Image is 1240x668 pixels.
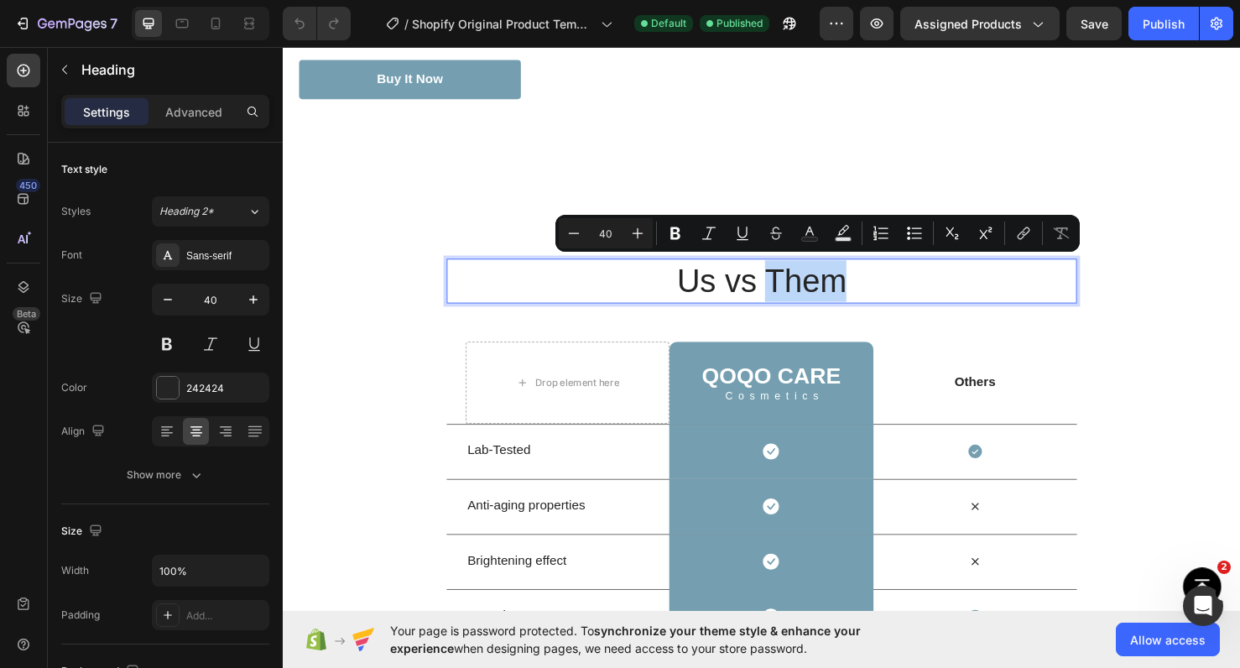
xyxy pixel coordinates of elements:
[283,7,351,40] div: Undo/Redo
[1081,17,1108,31] span: Save
[555,215,1080,252] div: Editor contextual toolbar
[61,288,106,311] div: Size
[127,467,205,483] div: Show more
[13,307,40,321] div: Beta
[194,475,404,493] p: Anti-aging properties
[439,334,588,361] h2: QOQO Care
[186,381,265,396] div: 242424
[83,103,130,121] p: Settings
[61,248,82,263] div: Font
[900,7,1060,40] button: Assigned Products
[61,162,107,177] div: Text style
[165,103,222,121] p: Advanced
[1183,586,1223,626] iframe: Intercom live chat
[716,16,763,31] span: Published
[61,380,87,395] div: Color
[1130,631,1206,649] span: Allow access
[61,204,91,219] div: Styles
[283,45,1240,612] iframe: Design area
[447,363,586,373] p: Cosmetics
[7,7,125,40] button: 7
[390,624,861,655] span: synchronize your theme style & enhance your experience
[110,13,117,34] p: 7
[81,60,263,80] p: Heading
[152,196,269,227] button: Heading 2*
[61,563,89,578] div: Width
[194,533,404,551] p: Brightening effect
[61,520,106,543] div: Size
[623,346,833,363] p: Others
[186,608,265,624] div: Add...
[651,16,686,31] span: Default
[390,622,926,657] span: Your page is password protected. To when designing pages, we need access to your store password.
[404,15,409,33] span: /
[1217,561,1231,574] span: 2
[61,608,100,623] div: Padding
[1143,15,1185,33] div: Publish
[1116,623,1220,656] button: Allow access
[61,420,108,443] div: Align
[186,248,265,264] div: Sans-serif
[1066,7,1122,40] button: Save
[61,460,269,490] button: Show more
[412,15,594,33] span: Shopify Original Product Template
[153,556,268,586] input: Auto
[914,15,1022,33] span: Assigned Products
[1128,7,1199,40] button: Publish
[16,179,40,192] div: 450
[194,417,404,435] p: Lab-Tested
[159,204,214,219] span: Heading 2*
